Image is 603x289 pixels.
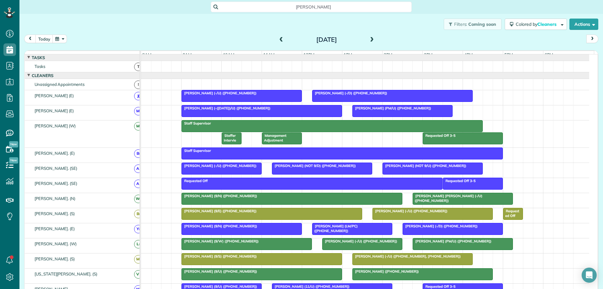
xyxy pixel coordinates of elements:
[582,268,597,283] div: Open Intercom Messenger
[422,133,456,138] span: Requested Off 3-5
[352,269,419,274] span: [PERSON_NAME] ([PHONE_NUMBER])
[33,82,86,87] span: Unassigned Appointments
[33,256,76,261] span: [PERSON_NAME]. (S)
[134,195,143,203] span: W(
[181,121,211,125] span: Staff Supervisor
[463,52,474,57] span: 4pm
[134,149,143,158] span: B(
[352,106,432,110] span: [PERSON_NAME] (PM/U) ([PHONE_NUMBER])
[181,179,208,183] span: Requested Off
[33,211,76,216] span: [PERSON_NAME]. (S)
[468,21,497,27] span: Coming soon
[182,52,193,57] span: 9am
[302,52,316,57] span: 12pm
[134,270,143,279] span: V(
[516,21,559,27] span: Colored by
[503,209,519,218] span: Requested Off
[181,284,258,289] span: [PERSON_NAME] (9/U) ([PHONE_NUMBER])
[134,255,143,264] span: M(
[181,254,257,258] span: [PERSON_NAME] (9/S) ([PHONE_NUMBER])
[134,210,143,218] span: B(
[586,35,598,43] button: next
[134,81,143,89] span: !
[322,239,398,243] span: [PERSON_NAME] (-/U) ([PHONE_NUMBER])
[33,226,76,231] span: [PERSON_NAME]. (E)
[181,269,258,274] span: [PERSON_NAME] (9/U) ([PHONE_NUMBER])
[505,19,567,30] button: Colored byCleaners
[134,63,143,71] span: T
[402,224,478,228] span: [PERSON_NAME] (-/D) ([PHONE_NUMBER])
[287,36,366,43] h2: [DATE]
[141,52,153,57] span: 8am
[422,284,456,289] span: Requested Off 3-5
[33,108,75,113] span: [PERSON_NAME] (E)
[181,224,258,228] span: [PERSON_NAME] (9/N) ([PHONE_NUMBER])
[412,239,492,243] span: [PERSON_NAME] (PM/U) ([PHONE_NUMBER])
[423,52,434,57] span: 3pm
[221,133,236,147] span: Staffer Interview
[134,107,143,115] span: M(
[181,106,271,110] span: [PERSON_NAME] (-([DATE])/U) ([PHONE_NUMBER])
[537,21,557,27] span: Cleaners
[33,196,77,201] span: [PERSON_NAME]. (N)
[30,55,46,60] span: Tasks
[312,224,358,233] span: [PERSON_NAME] (LM/PC) ([PHONE_NUMBER])
[33,241,78,246] span: [PERSON_NAME]. (W)
[134,164,143,173] span: A(
[33,271,99,276] span: [US_STATE][PERSON_NAME]. (S)
[134,225,143,233] span: Y(
[272,284,350,289] span: [PERSON_NAME] (11/U) ([PHONE_NUMBER])
[9,157,18,164] span: New
[372,209,448,213] span: [PERSON_NAME] (-/U) ([PHONE_NUMBER])
[181,91,257,95] span: [PERSON_NAME] (-/U) ([PHONE_NUMBER])
[181,148,211,153] span: Staff Supervisor
[24,35,36,43] button: prev
[33,151,76,156] span: [PERSON_NAME]. (E)
[262,52,276,57] span: 11am
[181,209,257,213] span: [PERSON_NAME] (9/E) ([PHONE_NUMBER])
[134,92,143,100] span: J(
[33,166,79,171] span: [PERSON_NAME]. (SE)
[352,254,461,258] span: [PERSON_NAME] (-/U) ([PHONE_NUMBER], [PHONE_NUMBER])
[412,194,482,203] span: [PERSON_NAME] [PERSON_NAME] (-/U) ([PHONE_NUMBER])
[33,64,46,69] span: Tasks
[181,239,259,243] span: [PERSON_NAME] (9/W) ([PHONE_NUMBER])
[134,180,143,188] span: A(
[342,52,353,57] span: 1pm
[569,19,598,30] button: Actions
[312,91,388,95] span: [PERSON_NAME] (-/D) ([PHONE_NUMBER])
[443,179,476,183] span: Requested Off 3-5
[134,240,143,248] span: L(
[30,73,55,78] span: Cleaners
[134,122,143,131] span: M(
[33,181,79,186] span: [PERSON_NAME]. (SE)
[35,35,53,43] button: today
[543,52,554,57] span: 6pm
[272,164,356,168] span: [PERSON_NAME] (NOT 9/D) ([PHONE_NUMBER])
[454,21,467,27] span: Filters:
[33,123,77,128] span: [PERSON_NAME] (W)
[181,194,258,198] span: [PERSON_NAME] (9/N) ([PHONE_NUMBER])
[9,141,18,147] span: New
[503,52,514,57] span: 5pm
[33,93,75,98] span: [PERSON_NAME] (E)
[383,52,394,57] span: 2pm
[222,52,236,57] span: 10am
[262,133,286,142] span: Management Adjustment
[382,164,467,168] span: [PERSON_NAME] (NOT 9/U) ([PHONE_NUMBER])
[181,164,257,168] span: [PERSON_NAME] (-/U) ([PHONE_NUMBER])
